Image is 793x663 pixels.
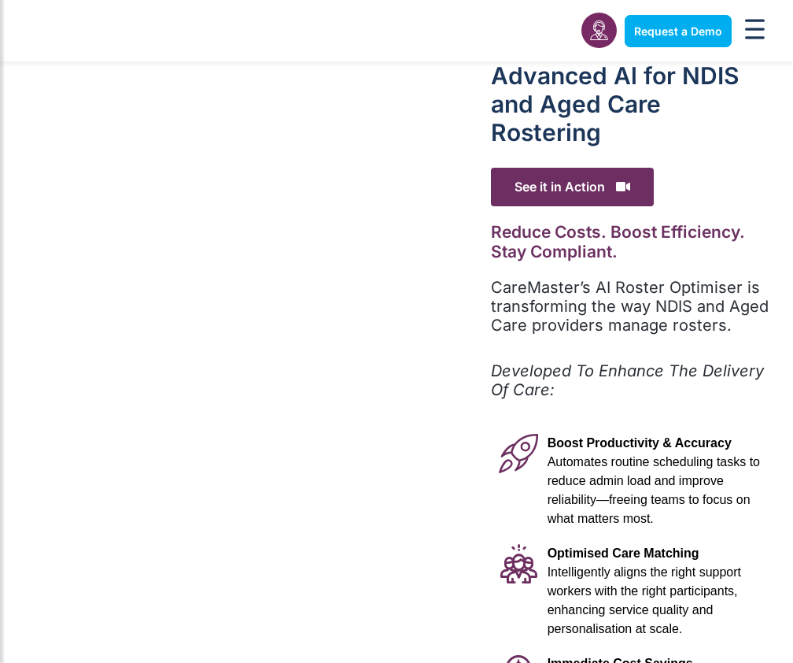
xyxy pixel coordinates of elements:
h2: Reduce Costs. Boost Efficiency. Stay Compliant. [491,222,769,261]
p: CareMaster’s AI Roster Optimiser is transforming the way NDIS and Aged Care providers manage rost... [491,278,769,335]
a: Request a Demo [625,15,732,47]
span: Request a Demo [634,24,722,38]
em: Developed To Enhance The Delivery Of Care: [491,361,764,399]
div: Menu Toggle [740,14,769,48]
span: Intelligently aligns the right support workers with the right participants, enhancing service qua... [548,565,741,635]
h1: Advanced Al for NDIS and Aged Care Rostering [491,61,769,146]
span: Optimised Care Matching [548,546,699,560]
span: See it in Action [491,168,654,206]
span: Automates routine scheduling tasks to reduce admin load and improve reliability—freeing teams to ... [548,455,760,525]
span: Boost Productivity & Accuracy [548,436,732,450]
img: CareMaster Logo [24,19,134,43]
